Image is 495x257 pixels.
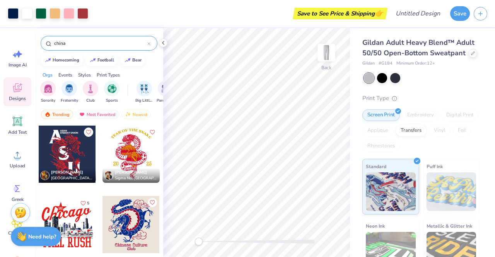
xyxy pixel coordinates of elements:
img: trend_line.gif [125,58,131,63]
span: [GEOGRAPHIC_DATA], [US_STATE][GEOGRAPHIC_DATA] [51,175,93,181]
div: Most Favorited [75,110,119,119]
button: homecoming [41,54,83,66]
img: Fraternity Image [65,84,73,93]
span: Standard [366,162,386,170]
span: Designs [9,95,26,102]
span: Clipart & logos [5,230,30,242]
div: bear [132,58,142,62]
img: newest.gif [125,112,131,117]
span: Big Little Reveal [135,98,153,104]
button: Like [148,128,157,137]
span: Neon Ink [366,222,385,230]
button: football [85,54,118,66]
div: Foil [453,125,471,136]
button: Like [148,198,157,207]
button: filter button [157,81,174,104]
div: Orgs [43,71,53,78]
span: Sports [106,98,118,104]
button: filter button [40,81,56,104]
div: Trending [41,110,73,119]
input: Try "Alpha" [53,39,147,47]
div: Transfers [396,125,427,136]
span: Club [86,98,95,104]
div: Print Type [362,94,480,103]
span: Image AI [9,62,27,68]
div: Newest [121,110,151,119]
div: filter for Parent's Weekend [157,81,174,104]
span: Gildan Adult Heavy Blend™ Adult 50/50 Open-Bottom Sweatpant [362,38,475,58]
div: filter for Fraternity [61,81,78,104]
button: filter button [104,81,119,104]
span: [PERSON_NAME] [51,170,83,175]
div: Screen Print [362,109,400,121]
div: Digital Print [441,109,479,121]
input: Untitled Design [389,6,446,21]
span: Upload [10,163,25,169]
img: Puff Ink [427,172,476,211]
div: Vinyl [429,125,451,136]
div: football [97,58,114,62]
div: filter for Club [83,81,98,104]
span: Add Text [8,129,27,135]
span: Metallic & Glitter Ink [427,222,472,230]
span: # G184 [379,60,393,67]
span: Minimum Order: 12 + [396,60,435,67]
span: Puff Ink [427,162,443,170]
img: Parent's Weekend Image [161,84,170,93]
span: Fraternity [61,98,78,104]
button: Like [77,198,93,208]
strong: Need help? [28,233,56,240]
img: trending.gif [44,112,51,117]
button: Save [450,6,470,21]
img: trend_line.gif [45,58,51,63]
button: bear [120,54,145,66]
span: 👉 [375,9,383,18]
span: Sorority [41,98,55,104]
img: trend_line.gif [90,58,96,63]
span: Greek [12,196,24,203]
img: Big Little Reveal Image [140,84,148,93]
div: Styles [78,71,91,78]
div: Back [321,64,331,71]
div: filter for Big Little Reveal [135,81,153,104]
img: Standard [366,172,416,211]
div: homecoming [53,58,79,62]
div: filter for Sorority [40,81,56,104]
img: Sports Image [108,84,116,93]
img: Back [319,45,334,60]
span: Sigma Nu, [GEOGRAPHIC_DATA] [115,175,157,181]
span: Gildan [362,60,375,67]
div: Accessibility label [195,238,203,245]
span: Parent's Weekend [157,98,174,104]
div: Save to See Price & Shipping [295,8,386,19]
span: [PERSON_NAME] [115,170,147,175]
img: most_fav.gif [79,112,85,117]
div: Embroidery [402,109,439,121]
div: Print Types [97,71,120,78]
div: Rhinestones [362,140,400,152]
div: Events [58,71,72,78]
img: Sorority Image [44,84,53,93]
div: Applique [362,125,393,136]
button: filter button [135,81,153,104]
span: 5 [87,201,89,205]
button: filter button [61,81,78,104]
div: filter for Sports [104,81,119,104]
button: filter button [83,81,98,104]
button: Like [84,128,93,137]
img: Club Image [86,84,95,93]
